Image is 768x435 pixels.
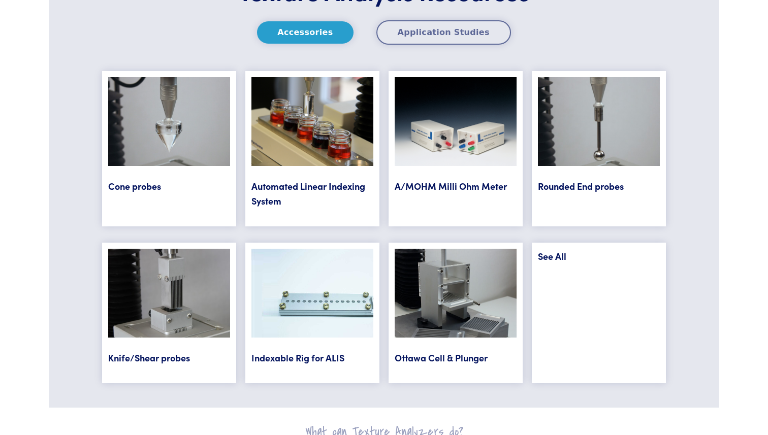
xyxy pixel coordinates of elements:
img: alis-sms-2016-2.jpg [251,77,373,179]
a: Rounded End probes [538,180,624,192]
button: Accessories [257,21,353,44]
a: Ottawa Cell & Plunger [395,351,488,364]
a: Automated Linear Indexing System [251,180,365,208]
button: Application Studies [376,20,511,45]
img: cone_ta-2_60-degree_2.jpg [108,77,230,179]
a: Indexable Rig for ALIS [251,351,344,364]
img: rounded_ta-18_half-inch-ball_2.jpg [538,77,660,179]
img: adhesion-ta_303-indexable-rig-for-alis-3.jpg [251,249,373,350]
a: Cone probes [108,180,161,192]
a: A/MOHM Milli Ohm Meter [395,180,507,192]
a: Knife/Shear probes [108,351,190,364]
a: See All [538,250,566,262]
img: ta-112_meullenet-rice-shear-cell2.jpg [108,249,230,350]
img: ta-245_ottawa-cell.jpg [395,249,517,350]
img: hardware-resistance-converter-unit.jpg [395,77,517,179]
